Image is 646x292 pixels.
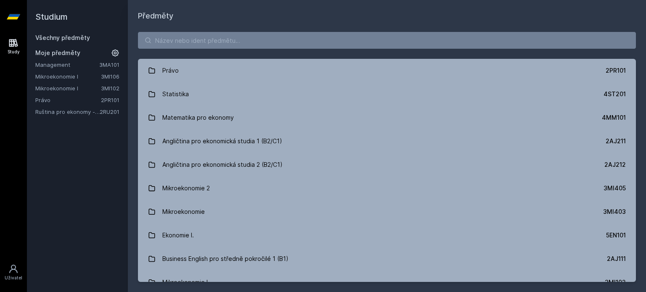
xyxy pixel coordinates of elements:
[8,49,20,55] div: Study
[35,49,80,57] span: Moje předměty
[101,85,119,92] a: 3MI102
[606,137,626,145] div: 2AJ211
[138,32,636,49] input: Název nebo ident předmětu…
[602,113,626,122] div: 4MM101
[606,66,626,75] div: 2PR101
[138,200,636,224] a: Mikroekonomie 3MI403
[2,260,25,285] a: Uživatel
[162,250,289,267] div: Business English pro středně pokročilé 1 (B1)
[138,176,636,200] a: Mikroekonomie 2 3MI405
[604,160,626,169] div: 2AJ212
[138,106,636,129] a: Matematika pro ekonomy 4MM101
[162,227,194,244] div: Ekonomie I.
[138,10,636,22] h1: Předměty
[162,62,179,79] div: Právo
[138,153,636,176] a: Angličtina pro ekonomická studia 2 (B2/C1) 2AJ212
[162,274,208,291] div: Mikroekonomie I
[604,90,626,98] div: 4ST201
[138,82,636,106] a: Statistika 4ST201
[99,61,119,68] a: 3MA101
[162,133,282,150] div: Angličtina pro ekonomická studia 1 (B2/C1)
[162,86,189,103] div: Statistika
[606,231,626,239] div: 5EN101
[603,208,626,216] div: 3MI403
[101,73,119,80] a: 3MI106
[35,72,101,81] a: Mikroekonomie I
[35,61,99,69] a: Management
[5,275,22,281] div: Uživatel
[607,255,626,263] div: 2AJ111
[138,129,636,153] a: Angličtina pro ekonomická studia 1 (B2/C1) 2AJ211
[35,96,101,104] a: Právo
[35,84,101,92] a: Mikroekonomie I
[138,59,636,82] a: Právo 2PR101
[100,108,119,115] a: 2RU201
[138,224,636,247] a: Ekonomie I. 5EN101
[35,108,100,116] a: Ruština pro ekonomy - pokročilá úroveň 1 (B2)
[162,156,283,173] div: Angličtina pro ekonomická studia 2 (B2/C1)
[604,184,626,192] div: 3MI405
[35,34,90,41] a: Všechny předměty
[101,97,119,103] a: 2PR101
[138,247,636,271] a: Business English pro středně pokročilé 1 (B1) 2AJ111
[162,203,205,220] div: Mikroekonomie
[162,180,210,197] div: Mikroekonomie 2
[2,34,25,59] a: Study
[605,278,626,287] div: 3MI102
[162,109,234,126] div: Matematika pro ekonomy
